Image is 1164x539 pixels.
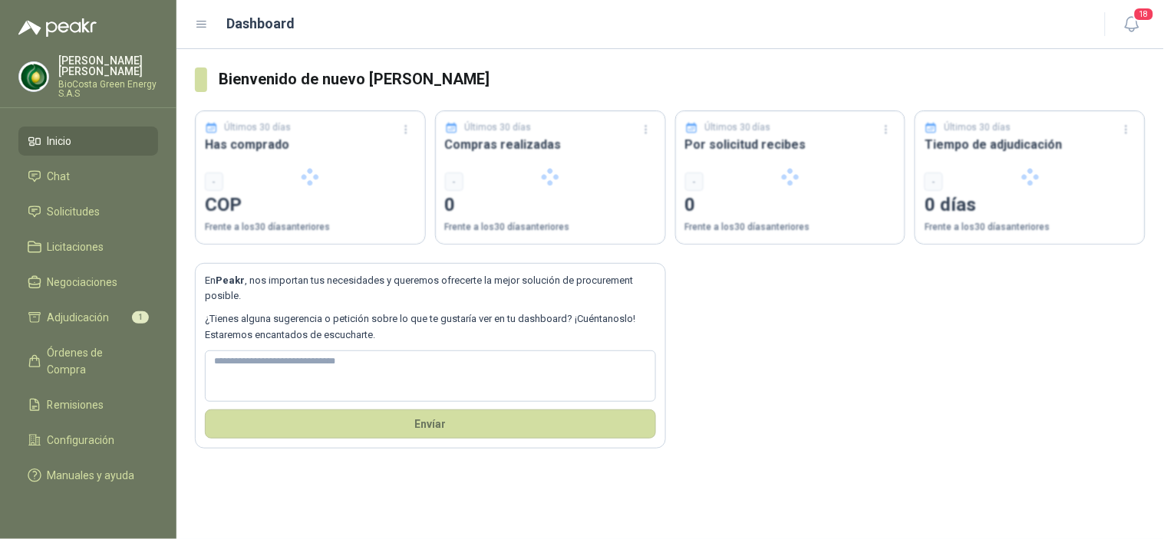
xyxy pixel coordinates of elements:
[219,67,1146,91] h3: Bienvenido de nuevo [PERSON_NAME]
[48,344,143,378] span: Órdenes de Compra
[18,232,158,261] a: Licitaciones
[205,311,656,343] p: ¿Tienes alguna sugerencia o petición sobre lo que te gustaría ver en tu dashboard? ¡Cuéntanoslo! ...
[19,62,48,91] img: Company Logo
[58,80,158,98] p: BioCosta Green Energy S.A.S
[18,268,158,297] a: Negociaciones
[18,303,158,332] a: Adjudicación1
[48,238,104,255] span: Licitaciones
[205,273,656,304] p: En , nos importan tus necesidades y queremos ofrecerte la mejor solución de procurement posible.
[18,18,97,37] img: Logo peakr
[48,203,101,220] span: Solicitudes
[48,168,71,185] span: Chat
[48,467,135,484] span: Manuales y ayuda
[48,432,115,449] span: Configuración
[18,162,158,191] a: Chat
[18,461,158,490] a: Manuales y ayuda
[18,390,158,419] a: Remisiones
[48,309,110,326] span: Adjudicación
[18,338,158,384] a: Órdenes de Compra
[18,197,158,226] a: Solicitudes
[227,13,295,35] h1: Dashboard
[1118,11,1146,38] button: 18
[18,127,158,156] a: Inicio
[18,426,158,455] a: Configuración
[48,274,118,291] span: Negociaciones
[132,311,149,324] span: 1
[216,274,245,286] b: Peakr
[58,55,158,77] p: [PERSON_NAME] [PERSON_NAME]
[205,409,656,439] button: Envíar
[1133,7,1155,21] span: 18
[48,396,104,413] span: Remisiones
[48,133,72,150] span: Inicio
